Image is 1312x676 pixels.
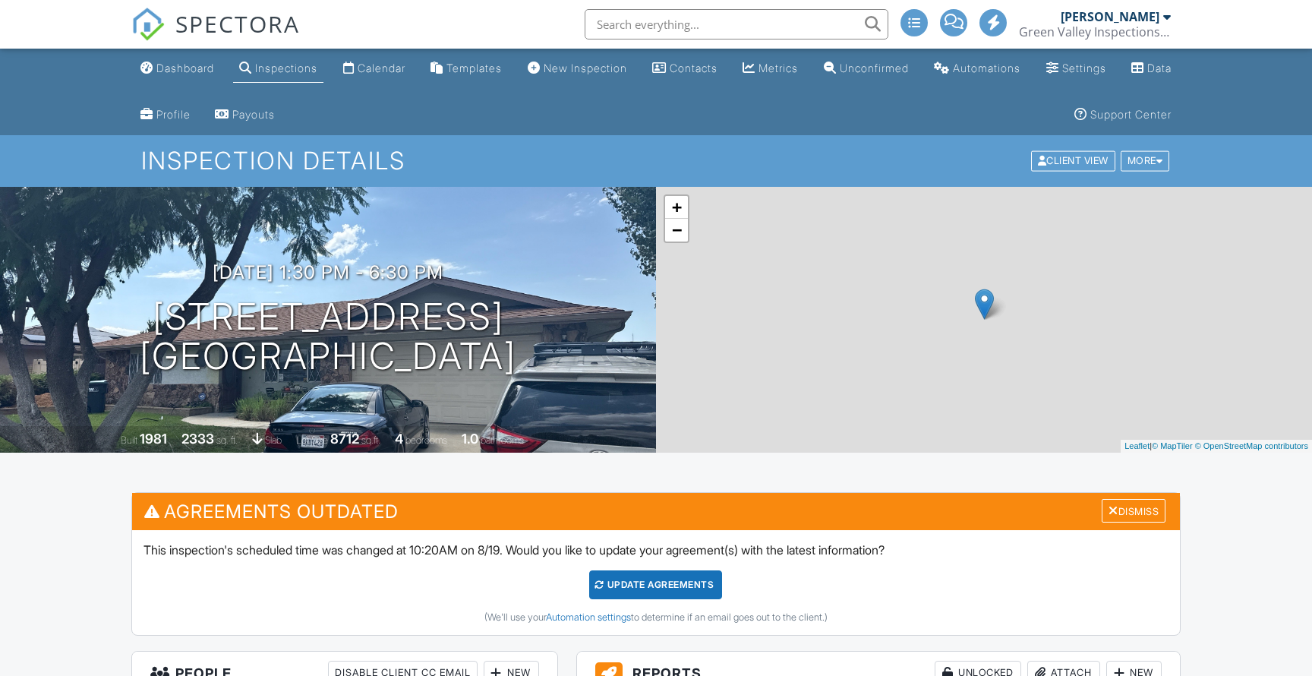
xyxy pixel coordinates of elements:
div: Profile [156,108,191,121]
a: © MapTiler [1152,441,1193,450]
div: Inspections [255,62,317,74]
div: Data [1147,62,1172,74]
span: slab [265,434,282,446]
div: Unconfirmed [840,62,909,74]
div: Calendar [358,62,405,74]
a: Templates [424,55,508,83]
div: 4 [395,431,403,447]
a: Inspections [233,55,323,83]
div: This inspection's scheduled time was changed at 10:20AM on 8/19. Would you like to update your ag... [132,530,1180,635]
span: Lot Size [296,434,328,446]
span: Built [121,434,137,446]
span: bedrooms [405,434,447,446]
div: Dashboard [156,62,214,74]
a: Data [1125,55,1178,83]
div: Templates [446,62,502,74]
a: Client View [1030,154,1119,166]
span: SPECTORA [175,8,300,39]
div: [PERSON_NAME] [1061,9,1159,24]
div: Settings [1062,62,1106,74]
a: Calendar [337,55,412,83]
span: sq.ft. [361,434,380,446]
div: Update Agreements [589,570,722,599]
a: Support Center [1068,101,1178,129]
a: Zoom in [665,196,688,219]
a: Automation settings [546,611,631,623]
span: sq. ft. [216,434,238,446]
div: Support Center [1090,108,1172,121]
a: Zoom out [665,219,688,242]
h3: [DATE] 1:30 pm - 6:30 pm [213,262,443,283]
div: Automations [953,62,1020,74]
img: The Best Home Inspection Software - Spectora [131,8,165,41]
div: Payouts [232,108,275,121]
a: New Inspection [522,55,633,83]
div: Green Valley Inspections inc [1019,24,1171,39]
h3: Agreements Outdated [132,493,1180,530]
div: Dismiss [1102,499,1165,523]
span: bathrooms [481,434,524,446]
div: 1.0 [462,431,478,447]
div: New Inspection [544,62,627,74]
div: 8712 [330,431,359,447]
a: SPECTORA [131,21,300,52]
a: Company Profile [134,101,197,129]
h1: Inspection Details [141,147,1172,174]
a: © OpenStreetMap contributors [1195,441,1308,450]
input: Search everything... [585,9,888,39]
div: (We'll use your to determine if an email goes out to the client.) [143,611,1168,624]
a: Automations (Advanced) [928,55,1027,83]
a: Metrics [736,55,804,83]
div: Metrics [758,62,798,74]
a: Dashboard [134,55,220,83]
a: Settings [1040,55,1112,83]
div: | [1121,440,1312,453]
div: 2333 [181,431,214,447]
a: Payouts [209,101,281,129]
div: More [1121,151,1170,172]
a: Unconfirmed [818,55,915,83]
a: Contacts [646,55,724,83]
div: Client View [1031,151,1115,172]
div: Contacts [670,62,717,74]
div: 1981 [140,431,167,447]
a: Leaflet [1124,441,1150,450]
h1: [STREET_ADDRESS] [GEOGRAPHIC_DATA] [140,297,516,377]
